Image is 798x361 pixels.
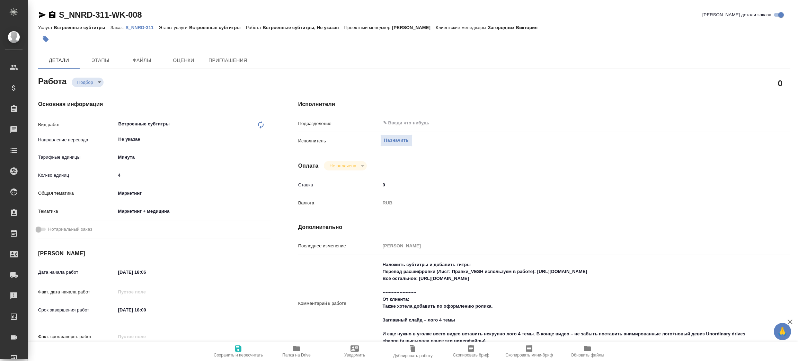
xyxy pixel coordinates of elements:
span: Дублировать работу [393,353,433,358]
span: Детали [42,56,76,65]
input: ✎ Введи что-нибудь [382,119,724,127]
span: Уведомить [344,353,365,358]
p: Последнее изменение [298,243,380,249]
button: Скопировать мини-бриф [500,342,558,361]
textarea: Наложить субтитры и добавить титры Перевод расшифровки (Лист: Правки_VESH используем в работе): [... [380,259,750,347]
span: Обновить файлы [571,353,604,358]
p: Клиентские менеджеры [436,25,488,30]
span: Скопировать бриф [453,353,489,358]
h4: Основная информация [38,100,271,108]
button: Скопировать бриф [442,342,500,361]
div: Маркетинг + медицина [116,205,271,217]
p: Срок завершения работ [38,307,116,314]
button: Скопировать ссылку для ЯМессенджера [38,11,46,19]
p: S_NNRD-311 [126,25,159,30]
button: Дублировать работу [384,342,442,361]
span: Сохранить и пересчитать [214,353,263,358]
div: Подбор [324,161,366,170]
span: Приглашения [209,56,247,65]
p: Этапы услуги [159,25,189,30]
span: 🙏 [777,324,788,339]
p: Вид работ [38,121,116,128]
input: ✎ Введи что-нибудь [116,305,176,315]
button: Папка на Drive [267,342,326,361]
p: Встроенные субтитры [189,25,246,30]
h4: Оплата [298,162,319,170]
input: Пустое поле [380,241,750,251]
button: Назначить [380,134,413,147]
p: Проектный менеджер [344,25,392,30]
p: Тематика [38,208,116,215]
p: Подразделение [298,120,380,127]
h4: [PERSON_NAME] [38,249,271,258]
h4: Исполнители [298,100,790,108]
button: Добавить тэг [38,32,53,47]
span: [PERSON_NAME] детали заказа [702,11,771,18]
span: Назначить [384,137,409,144]
p: [PERSON_NAME] [392,25,436,30]
p: Исполнитель [298,138,380,144]
button: Обновить файлы [558,342,617,361]
span: Нотариальный заказ [48,226,92,233]
input: Пустое поле [116,287,176,297]
p: Направление перевода [38,137,116,143]
button: Уведомить [326,342,384,361]
p: Факт. дата начала работ [38,289,116,296]
input: Пустое поле [116,332,176,342]
p: Тарифные единицы [38,154,116,161]
div: Маркетинг [116,187,271,199]
p: Заказ: [110,25,125,30]
p: Комментарий к работе [298,300,380,307]
span: Папка на Drive [282,353,311,358]
p: Загородних Виктория [488,25,543,30]
p: Факт. срок заверш. работ [38,333,116,340]
button: Open [746,122,747,124]
button: Подбор [75,79,95,85]
div: RUB [380,197,750,209]
h2: 0 [778,77,782,89]
p: Встроенные субтитры, Не указан [263,25,344,30]
span: Оценки [167,56,200,65]
p: Ставка [298,182,380,188]
input: ✎ Введи что-нибудь [380,180,750,190]
h4: Дополнительно [298,223,790,231]
p: Услуга [38,25,54,30]
p: Дата начала работ [38,269,116,276]
button: 🙏 [774,323,791,340]
p: Работа [246,25,263,30]
p: Кол-во единиц [38,172,116,179]
p: Валюта [298,200,380,206]
button: Не оплачена [327,163,358,169]
div: Минута [116,151,271,163]
span: Этапы [84,56,117,65]
a: S_NNRD-311 [126,24,159,30]
a: S_NNRD-311-WK-008 [59,10,142,19]
input: ✎ Введи что-нибудь [116,170,271,180]
div: Подбор [72,78,104,87]
span: Файлы [125,56,159,65]
p: Общая тематика [38,190,116,197]
button: Сохранить и пересчитать [209,342,267,361]
h2: Работа [38,74,66,87]
button: Скопировать ссылку [48,11,56,19]
p: Встроенные субтитры [54,25,110,30]
span: Скопировать мини-бриф [505,353,553,358]
button: Open [267,139,268,140]
input: ✎ Введи что-нибудь [116,267,176,277]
